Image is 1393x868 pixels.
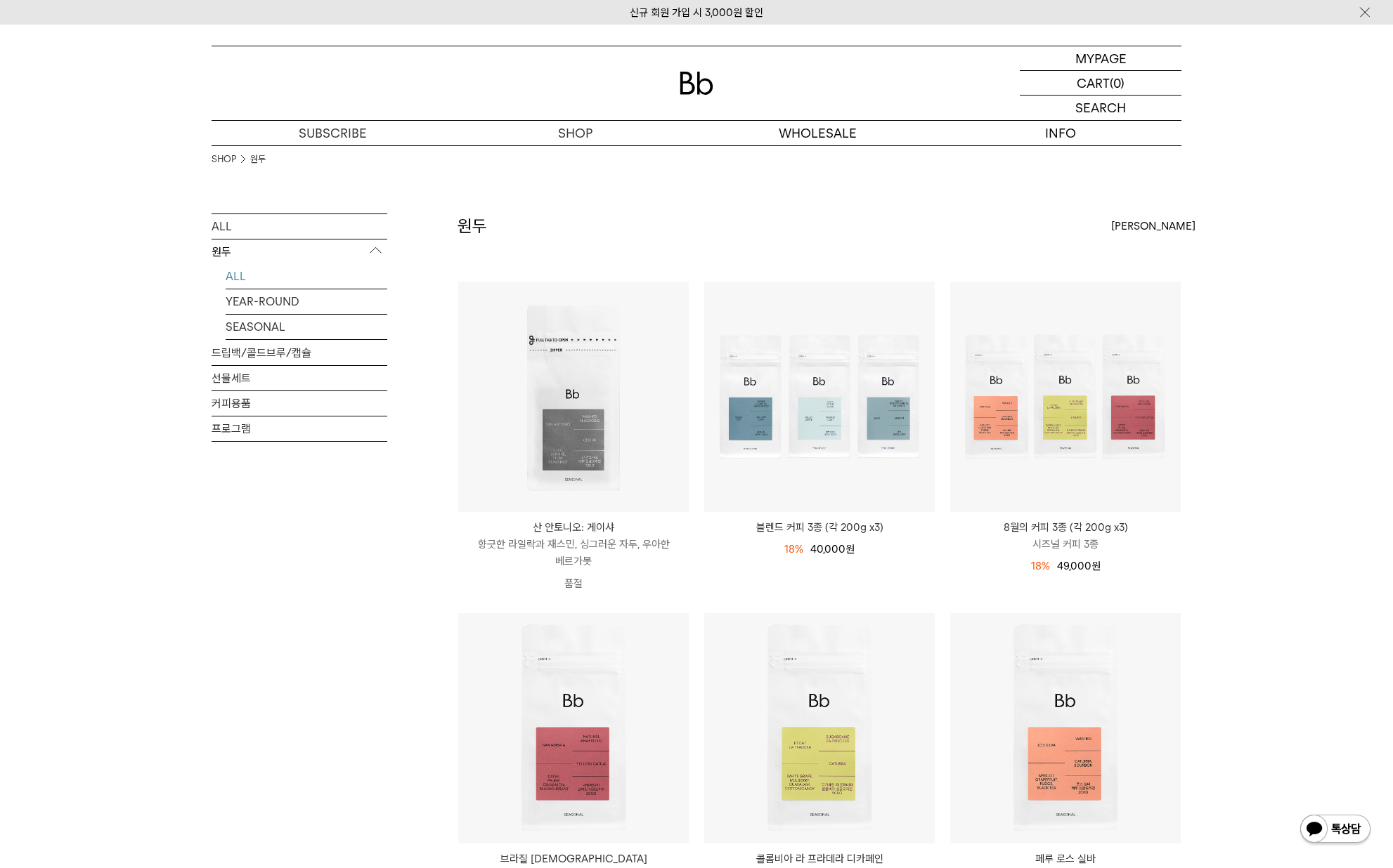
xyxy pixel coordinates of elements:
a: SUBSCRIBE [212,121,454,145]
a: 선물세트 [212,366,387,390]
img: 로고 [680,72,713,95]
img: 8월의 커피 3종 (각 200g x3) [950,282,1181,512]
span: 40,000 [810,543,855,555]
p: SEARCH [1075,96,1126,120]
img: 페루 로스 실바 [950,613,1181,843]
span: 원 [845,543,855,555]
h2: 원두 [458,214,487,238]
a: 신규 회원 가입 시 3,000원 할인 [630,6,763,19]
a: 커피용품 [212,391,387,416]
a: 드립백/콜드브루/캡슐 [212,341,387,365]
a: 프로그램 [212,416,387,441]
a: 8월의 커피 3종 (각 200g x3) 시즈널 커피 3종 [950,519,1181,553]
img: 블렌드 커피 3종 (각 200g x3) [704,282,935,512]
p: 시즈널 커피 3종 [950,536,1181,553]
a: MYPAGE [1020,46,1181,71]
a: 블렌드 커피 3종 (각 200g x3) [704,519,935,536]
a: SHOP [454,121,696,145]
a: SEASONAL [226,315,387,339]
p: 브라질 [DEMOGRAPHIC_DATA] [458,850,689,867]
p: 콜롬비아 라 프라데라 디카페인 [704,850,935,867]
p: 페루 로스 실바 [950,850,1181,867]
p: 원두 [212,239,387,265]
a: 원두 [250,152,266,166]
div: 18% [1031,558,1050,574]
p: 향긋한 라일락과 재스민, 싱그러운 자두, 우아한 베르가못 [458,536,689,570]
a: CART (0) [1020,71,1181,96]
a: YEAR-ROUND [226,289,387,314]
div: 18% [784,541,803,558]
p: MYPAGE [1075,46,1127,70]
a: SHOP [212,152,236,166]
img: 콜롬비아 라 프라데라 디카페인 [704,613,935,843]
span: 49,000 [1057,560,1101,572]
img: 산 안토니오: 게이샤 [458,282,689,512]
p: 품절 [458,570,689,598]
a: 산 안토니오: 게이샤 향긋한 라일락과 재스민, 싱그러운 자두, 우아한 베르가못 [458,519,689,570]
span: [PERSON_NAME] [1111,218,1196,235]
span: 원 [1091,560,1101,572]
p: WHOLESALE [696,121,939,145]
a: ALL [226,264,387,289]
p: (0) [1110,71,1125,95]
p: 8월의 커피 3종 (각 200g x3) [950,519,1181,536]
img: 브라질 사맘바이아 [458,613,689,843]
a: ALL [212,214,387,239]
img: 카카오톡 채널 1:1 채팅 버튼 [1299,813,1372,847]
p: INFO [939,121,1181,145]
p: 산 안토니오: 게이샤 [458,519,689,536]
p: CART [1077,71,1110,95]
